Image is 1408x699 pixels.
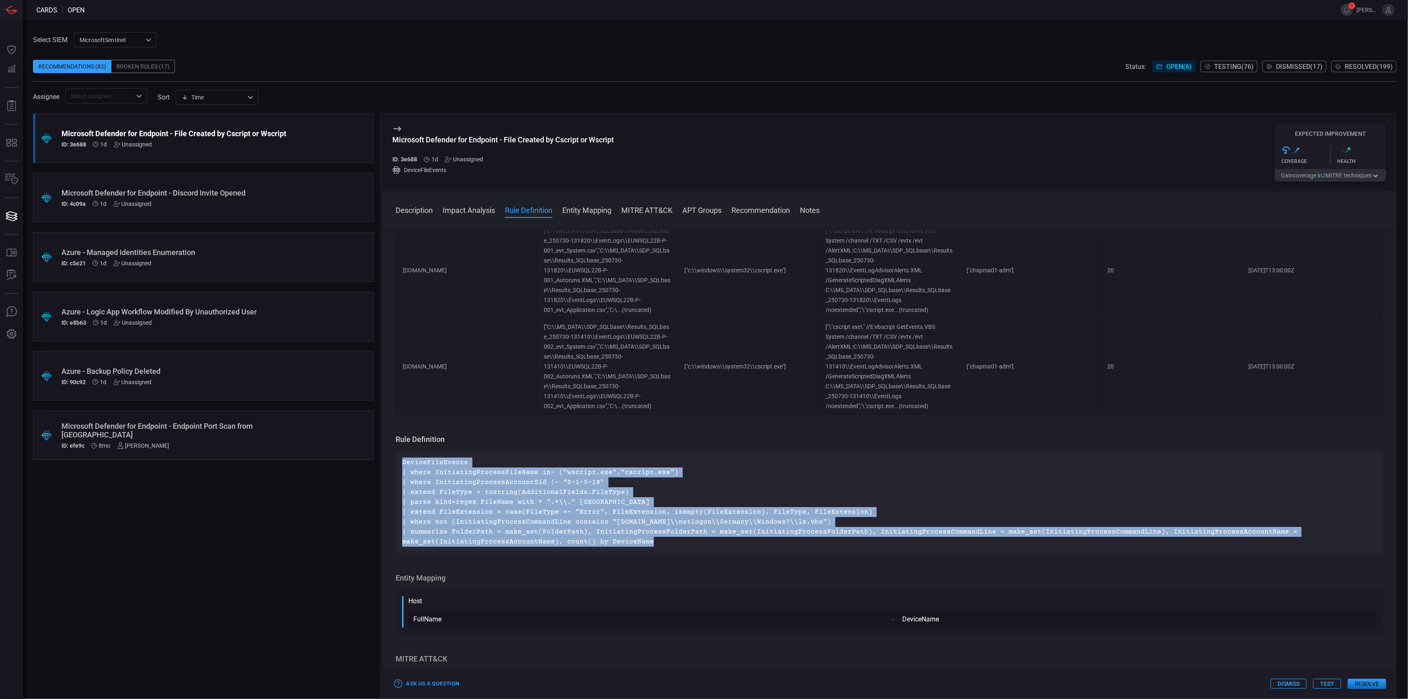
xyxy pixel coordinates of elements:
button: Ask Us a Question [392,678,461,690]
span: Open ( 6 ) [1166,63,1192,71]
h5: ID: e8b63 [61,319,86,326]
div: → [882,614,902,624]
span: open [68,6,85,14]
td: 20 [1101,222,1242,319]
h5: ID: efe9c [61,442,85,449]
span: Testing ( 76 ) [1214,63,1254,71]
span: Dec 09, 2024 12:29 PM [99,442,111,449]
button: Notes [800,205,820,215]
span: 1 [1349,2,1355,9]
h3: Rule Definition [396,435,1383,444]
div: DeviceName [902,614,1371,624]
div: Azure - Logic App Workflow Modified By Unauthorized User [61,307,314,316]
td: ["chapma01-adm"] [960,222,1101,319]
td: ["c:\\windows\\system32\\cscript.exe"] [678,319,819,415]
label: Select SIEM [33,36,68,44]
span: Aug 10, 2025 6:22 AM [432,156,438,163]
button: Open(6) [1153,61,1196,72]
button: Gaincoverage in2MITRE techniques [1275,169,1386,182]
div: Recommendations (82) [33,60,111,73]
td: [DOMAIN_NAME] [396,222,537,319]
button: Detections [2,59,21,79]
button: Rule Catalog [2,243,21,263]
h5: ID: c5e21 [61,260,86,267]
td: [DOMAIN_NAME] [396,319,537,415]
span: Aug 10, 2025 6:22 AM [101,319,107,326]
td: ["\"cscript.exe\" //E:vbscript GetEvents.VBS System /channel /TXT /CSV /evtx /evt /AlertXML:C:\\M... [819,319,960,415]
button: Entity Mapping [562,205,611,215]
p: DeviceFileEvents | where InitiatingProcessFileName in~ ("wscript.exe","cscript.exe") | where Init... [402,458,1376,547]
div: DeviceFileEvents [392,166,614,174]
button: Dismiss [1271,679,1307,689]
td: ["chapma01-adm"] [960,319,1101,415]
button: Resolved(199) [1331,61,1396,72]
button: Preferences [2,324,21,344]
button: Ask Us A Question [2,302,21,322]
td: ["c:\\windows\\system32\\cscript.exe"] [678,222,819,319]
button: Rule Definition [505,205,552,215]
div: Broken Rules (17) [111,60,175,73]
div: Microsoft Defender for Endpoint - Discord Invite Opened [61,189,314,197]
button: Impact Analysis [443,205,495,215]
div: Coverage [1281,158,1330,164]
button: Inventory [2,170,21,189]
button: Open [133,90,145,102]
td: 20 [1101,319,1242,415]
span: 2 [1322,172,1325,179]
div: Unassigned [113,379,152,385]
input: Select assignee [68,91,132,101]
button: ALERT ANALYSIS [2,265,21,285]
button: MITRE - Detection Posture [2,133,21,153]
td: [DATE]T13:00:00Z [1242,319,1383,415]
span: [PERSON_NAME].jung [1356,7,1379,13]
p: MicrosoftSentinel [80,36,143,44]
div: Microsoft Defender for Endpoint - File Created by Cscript or Wscript [392,135,614,144]
button: APT Groups [682,205,722,215]
button: Description [396,205,433,215]
button: MITRE ATT&CK [621,205,672,215]
button: 1 [1341,4,1353,16]
span: Resolved ( 199 ) [1345,63,1393,71]
h3: MITRE ATT&CK [396,654,1383,664]
h5: ID: 3e688 [61,141,86,148]
div: Azure - Managed Identities Enumeration [61,248,314,257]
h5: ID: 4c09a [61,201,86,207]
span: Status: [1125,63,1146,71]
h5: Expected Improvement [1275,130,1386,137]
span: Cards [36,6,57,14]
div: Unassigned [445,156,483,163]
div: [PERSON_NAME] [117,442,170,449]
div: FullName [413,614,882,624]
div: Azure - Backup Policy Deleted [61,367,314,375]
span: Assignee [33,93,59,101]
button: Recommendation [731,205,790,215]
div: Unassigned [113,201,152,207]
td: [DATE]T13:00:00Z [1242,222,1383,319]
button: Testing(76) [1200,61,1257,72]
td: ["C:\\MS_DATA\\SDP_SQLbase\\Results_SQLbase_250730-131410\\EventLogs\\EUWSQL22B-P-002_evt_System.... [537,319,678,415]
div: Health [1337,158,1387,164]
div: Microsoft Defender for Endpoint - Endpoint Port Scan from Endpoint [61,422,314,439]
label: sort [158,93,170,101]
td: ["\"cscript.exe\" //E:vbscript GetEvents.VBS System /channel /TXT /CSV /evtx /evt /AlertXML:C:\\M... [819,222,960,319]
div: Time [182,93,245,102]
span: Aug 10, 2025 6:22 AM [101,141,107,148]
div: Host [408,596,1376,606]
button: Dismissed(17) [1262,61,1326,72]
button: Cards [2,206,21,226]
div: Unassigned [114,319,152,326]
h5: ID: 90c92 [61,379,86,385]
div: Unassigned [114,141,152,148]
span: Dismissed ( 17 ) [1276,63,1323,71]
td: ["C:\\MS_DATA\\SDP_SQLbase\\Results_SQLbase_250730-131820\\EventLogs\\EUWSQL22B-P-001_evt_System.... [537,222,678,319]
button: Resolve [1348,679,1386,689]
h5: ID: 3e688 [392,156,417,163]
span: Aug 10, 2025 6:22 AM [100,260,107,267]
h3: Entity Mapping [396,573,1383,583]
span: Aug 10, 2025 6:22 AM [100,201,107,207]
span: Aug 10, 2025 6:22 AM [100,379,107,385]
button: Dashboard [2,40,21,59]
button: Reports [2,96,21,116]
div: Unassigned [113,260,152,267]
div: Microsoft Defender for Endpoint - File Created by Cscript or Wscript [61,129,314,138]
